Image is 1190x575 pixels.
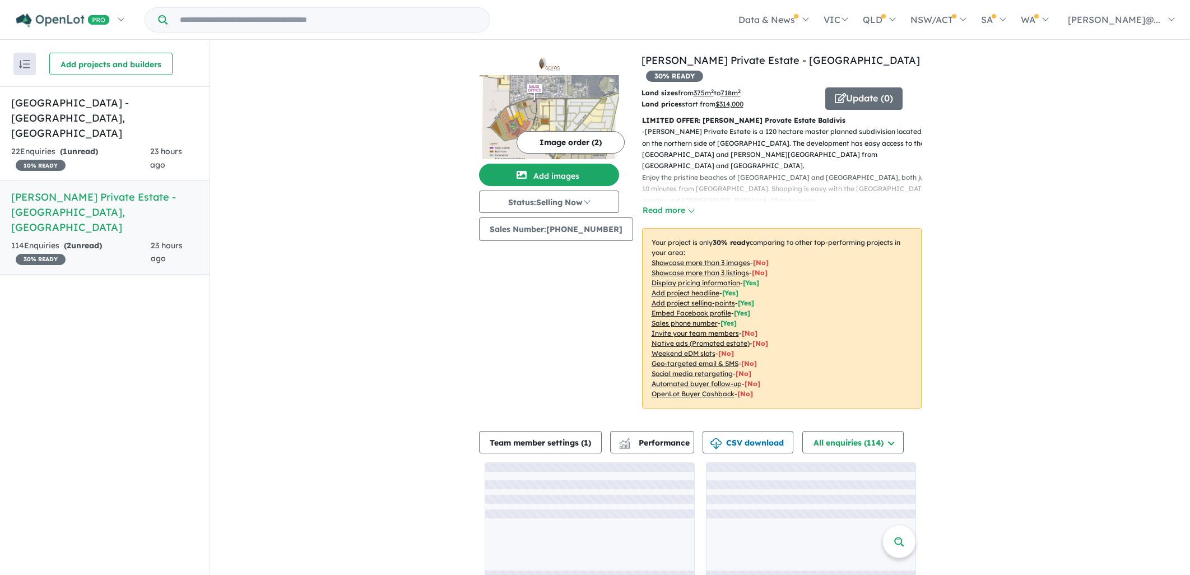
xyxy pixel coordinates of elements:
[619,438,629,444] img: line-chart.svg
[734,309,750,317] span: [ Yes ]
[49,53,173,75] button: Add projects and builders
[652,339,750,347] u: Native ads (Promoted estate)
[741,359,757,368] span: [No]
[736,369,751,378] span: [No]
[584,438,588,448] span: 1
[16,13,110,27] img: Openlot PRO Logo White
[64,240,102,251] strong: ( unread)
[742,329,757,337] span: [ No ]
[642,87,817,99] p: from
[479,217,633,241] button: Sales Number:[PHONE_NUMBER]
[743,279,759,287] span: [ Yes ]
[16,160,66,171] span: 10 % READY
[63,146,67,156] span: 1
[517,131,625,154] button: Image order (2)
[652,369,733,378] u: Social media retargeting
[720,89,741,97] u: 718 m
[652,289,719,297] u: Add project headline
[16,254,66,265] span: 30 % READY
[642,99,817,110] p: start from
[738,299,754,307] span: [ Yes ]
[621,438,690,448] span: Performance
[652,258,750,267] u: Showcase more than 3 images
[752,268,768,277] span: [ No ]
[151,240,183,264] span: 23 hours ago
[642,54,920,67] a: [PERSON_NAME] Private Estate - [GEOGRAPHIC_DATA]
[715,100,743,108] u: $ 314,000
[19,60,30,68] img: sort.svg
[170,8,487,32] input: Try estate name, suburb, builder or developer
[646,71,703,82] span: 30 % READY
[11,239,151,266] div: 114 Enquir ies
[720,319,737,327] span: [ Yes ]
[642,204,695,217] button: Read more
[619,442,630,449] img: bar-chart.svg
[714,89,741,97] span: to
[703,431,793,453] button: CSV download
[652,359,738,368] u: Geo-targeted email & SMS
[11,189,198,235] h5: [PERSON_NAME] Private Estate - [GEOGRAPHIC_DATA] , [GEOGRAPHIC_DATA]
[737,389,753,398] span: [No]
[479,75,619,159] img: Spires Private Estate - Baldivis
[652,379,742,388] u: Automated buyer follow-up
[484,57,615,71] img: Spires Private Estate - Baldivis Logo
[802,431,904,453] button: All enquiries (114)
[753,258,769,267] span: [ No ]
[652,268,749,277] u: Showcase more than 3 listings
[652,349,715,358] u: Weekend eDM slots
[11,95,198,141] h5: [GEOGRAPHIC_DATA] - [GEOGRAPHIC_DATA] , [GEOGRAPHIC_DATA]
[11,145,150,172] div: 22 Enquir ies
[652,319,718,327] u: Sales phone number
[652,389,735,398] u: OpenLot Buyer Cashback
[150,146,182,170] span: 23 hours ago
[652,309,731,317] u: Embed Facebook profile
[694,89,714,97] u: 375 m
[479,431,602,453] button: Team member settings (1)
[642,228,922,409] p: Your project is only comparing to other top-performing projects in your area: - - - - - - - - - -...
[745,379,760,388] span: [No]
[479,164,619,186] button: Add images
[642,126,931,206] p: - [PERSON_NAME] Private Estate is a 120 hectare master planned subdivision located on the norther...
[722,289,738,297] span: [ Yes ]
[825,87,903,110] button: Update (0)
[652,279,740,287] u: Display pricing information
[711,88,714,94] sup: 2
[642,100,682,108] b: Land prices
[1068,14,1160,25] span: [PERSON_NAME]@...
[60,146,98,156] strong: ( unread)
[713,238,750,247] b: 30 % ready
[738,88,741,94] sup: 2
[652,329,739,337] u: Invite your team members
[710,438,722,449] img: download icon
[752,339,768,347] span: [No]
[642,115,922,126] p: LIMITED OFFER: [PERSON_NAME] Provate Estate Baldivis
[67,240,71,251] span: 2
[610,431,694,453] button: Performance
[642,89,678,97] b: Land sizes
[652,299,735,307] u: Add project selling-points
[479,191,619,213] button: Status:Selling Now
[479,53,619,159] a: Spires Private Estate - Baldivis LogoSpires Private Estate - Baldivis
[718,349,734,358] span: [No]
